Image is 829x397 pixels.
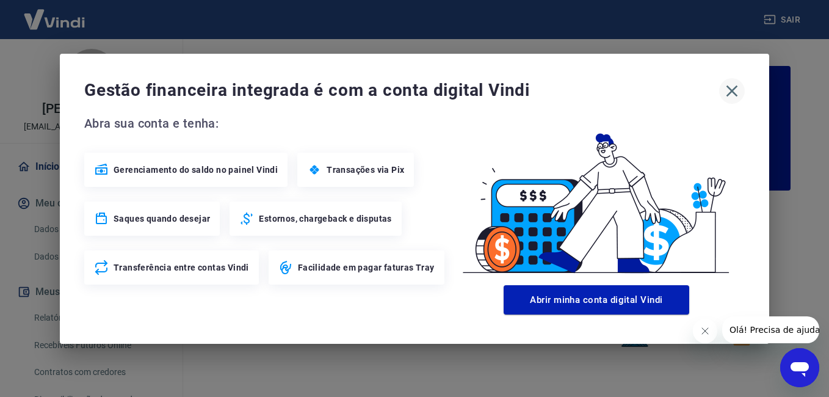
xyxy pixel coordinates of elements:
span: Transferência entre contas Vindi [114,261,249,274]
span: Olá! Precisa de ajuda? [7,9,103,18]
iframe: Fechar mensagem [693,319,717,343]
span: Facilidade em pagar faturas Tray [298,261,435,274]
span: Abra sua conta e tenha: [84,114,448,133]
img: Good Billing [448,114,745,280]
iframe: Mensagem da empresa [722,316,819,343]
span: Estornos, chargeback e disputas [259,213,391,225]
span: Gestão financeira integrada é com a conta digital Vindi [84,78,719,103]
span: Saques quando desejar [114,213,210,225]
iframe: Botão para abrir a janela de mensagens [780,348,819,387]
span: Transações via Pix [327,164,404,176]
button: Abrir minha conta digital Vindi [504,285,689,315]
span: Gerenciamento do saldo no painel Vindi [114,164,278,176]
